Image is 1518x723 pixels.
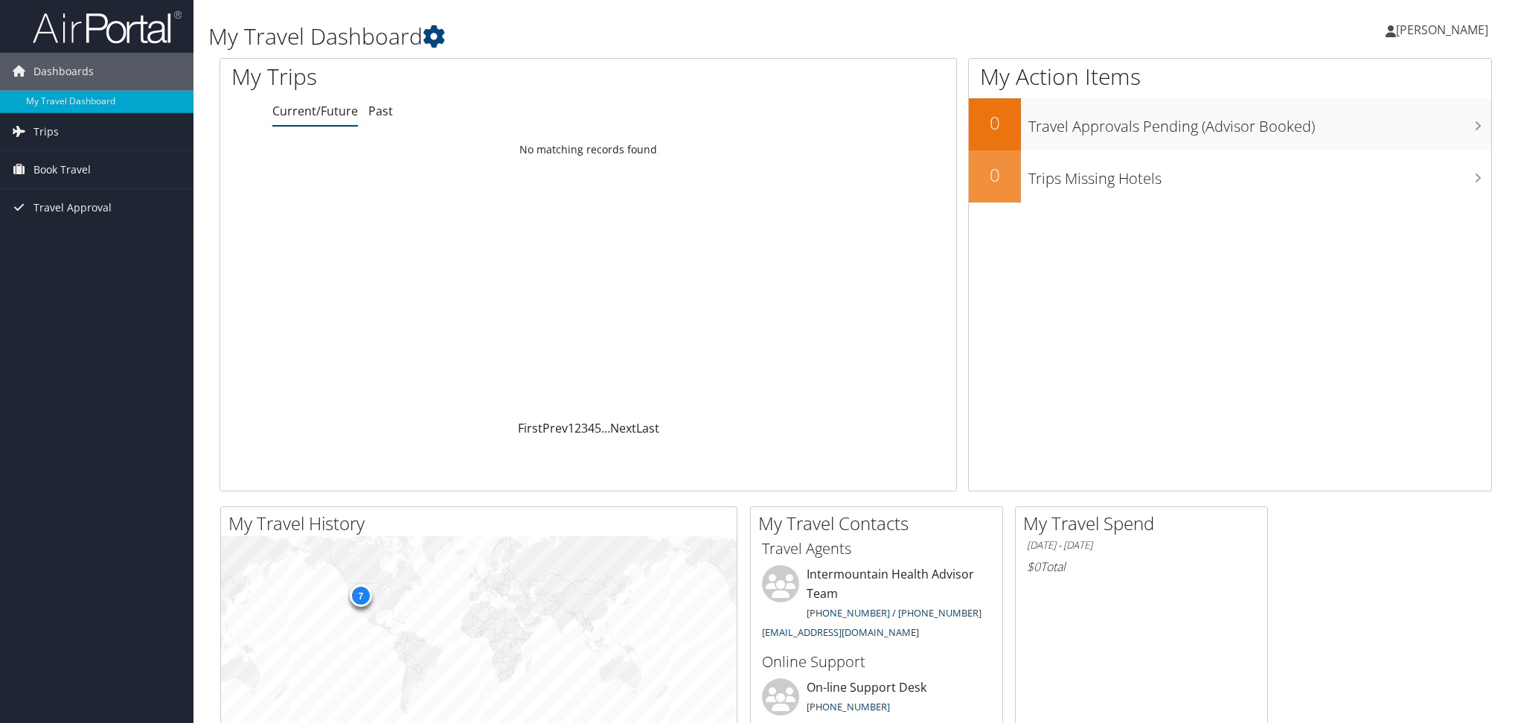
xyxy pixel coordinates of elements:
[762,538,991,559] h3: Travel Agents
[33,189,112,226] span: Travel Approval
[1028,161,1491,189] h3: Trips Missing Hotels
[220,136,956,163] td: No matching records found
[1028,109,1491,137] h3: Travel Approvals Pending (Advisor Booked)
[601,420,610,436] span: …
[33,151,91,188] span: Book Travel
[969,98,1491,150] a: 0Travel Approvals Pending (Advisor Booked)
[228,511,737,536] h2: My Travel History
[231,61,638,92] h1: My Trips
[574,420,581,436] a: 2
[1386,7,1503,52] a: [PERSON_NAME]
[518,420,542,436] a: First
[33,113,59,150] span: Trips
[1023,511,1267,536] h2: My Travel Spend
[595,420,601,436] a: 5
[1027,558,1040,575] span: $0
[969,162,1021,188] h2: 0
[581,420,588,436] a: 3
[807,606,981,620] a: [PHONE_NUMBER] / [PHONE_NUMBER]
[272,103,358,119] a: Current/Future
[368,103,393,119] a: Past
[588,420,595,436] a: 4
[762,625,919,639] a: [EMAIL_ADDRESS][DOMAIN_NAME]
[610,420,636,436] a: Next
[636,420,659,436] a: Last
[33,53,94,90] span: Dashboards
[762,652,991,672] h3: Online Support
[542,420,568,436] a: Prev
[349,585,371,607] div: 7
[969,150,1491,203] a: 0Trips Missing Hotels
[758,511,1002,536] h2: My Travel Contacts
[807,700,890,713] a: [PHONE_NUMBER]
[969,110,1021,136] h2: 0
[568,420,574,436] a: 1
[1027,558,1256,575] h6: Total
[969,61,1491,92] h1: My Action Items
[755,565,999,645] li: Intermountain Health Advisor Team
[208,21,1072,52] h1: My Travel Dashboard
[1396,22,1488,38] span: [PERSON_NAME]
[1027,538,1256,552] h6: [DATE] - [DATE]
[33,10,182,45] img: airportal-logo.png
